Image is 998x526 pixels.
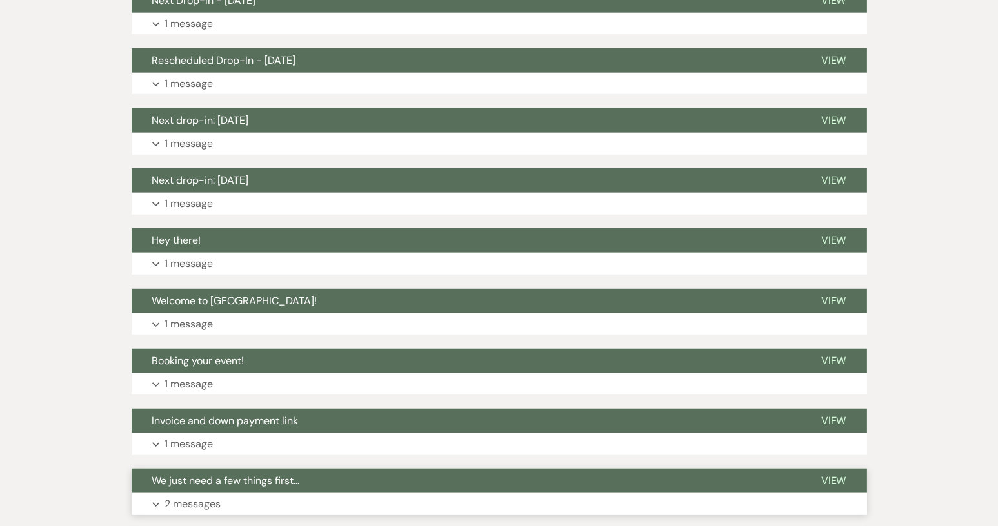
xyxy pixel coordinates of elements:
[152,294,317,307] span: Welcome to [GEOGRAPHIC_DATA]!
[801,228,867,253] button: View
[801,349,867,373] button: View
[152,414,299,427] span: Invoice and down payment link
[132,469,801,493] button: We just need a few things first...
[165,496,221,512] p: 2 messages
[152,173,249,187] span: Next drop-in: [DATE]
[132,73,867,95] button: 1 message
[821,414,846,427] span: View
[801,289,867,313] button: View
[821,474,846,487] span: View
[132,108,801,133] button: Next drop-in: [DATE]
[801,168,867,193] button: View
[132,373,867,395] button: 1 message
[821,233,846,247] span: View
[152,54,296,67] span: Rescheduled Drop-In - [DATE]
[132,133,867,155] button: 1 message
[132,493,867,515] button: 2 messages
[165,195,214,212] p: 1 message
[132,13,867,35] button: 1 message
[165,75,214,92] p: 1 message
[801,108,867,133] button: View
[821,54,846,67] span: View
[821,173,846,187] span: View
[132,253,867,275] button: 1 message
[821,294,846,307] span: View
[132,409,801,433] button: Invoice and down payment link
[801,469,867,493] button: View
[165,316,214,333] p: 1 message
[165,436,214,453] p: 1 message
[132,313,867,335] button: 1 message
[801,409,867,433] button: View
[132,228,801,253] button: Hey there!
[132,168,801,193] button: Next drop-in: [DATE]
[821,354,846,367] span: View
[165,15,214,32] p: 1 message
[132,433,867,455] button: 1 message
[132,349,801,373] button: Booking your event!
[152,233,201,247] span: Hey there!
[801,48,867,73] button: View
[165,255,214,272] p: 1 message
[165,135,214,152] p: 1 message
[152,354,245,367] span: Booking your event!
[165,376,214,393] p: 1 message
[152,113,249,127] span: Next drop-in: [DATE]
[152,474,300,487] span: We just need a few things first...
[132,289,801,313] button: Welcome to [GEOGRAPHIC_DATA]!
[132,193,867,215] button: 1 message
[132,48,801,73] button: Rescheduled Drop-In - [DATE]
[821,113,846,127] span: View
